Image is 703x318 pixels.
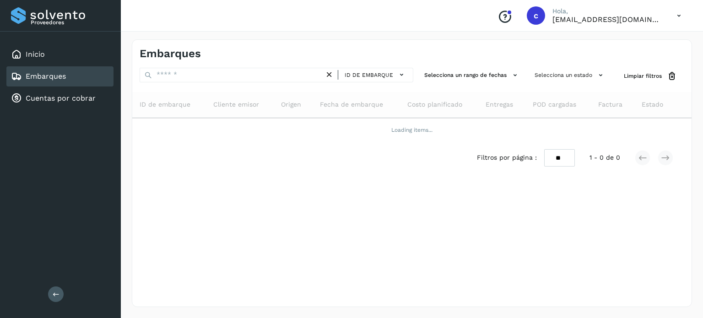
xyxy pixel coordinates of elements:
span: Filtros por página : [477,153,537,162]
span: ID de embarque [345,71,393,79]
a: Inicio [26,50,45,59]
span: Factura [598,100,622,109]
div: Inicio [6,44,114,65]
span: Fecha de embarque [320,100,383,109]
h4: Embarques [140,47,201,60]
span: POD cargadas [533,100,576,109]
a: Embarques [26,72,66,81]
button: ID de embarque [342,68,409,81]
span: Estado [642,100,663,109]
p: Hola, [552,7,662,15]
p: cuentasespeciales8_met@castores.com.mx [552,15,662,24]
span: Origen [281,100,301,109]
span: Costo planificado [407,100,462,109]
span: ID de embarque [140,100,190,109]
span: 1 - 0 de 0 [589,153,620,162]
div: Cuentas por cobrar [6,88,114,108]
button: Selecciona un rango de fechas [421,68,524,83]
span: Entregas [486,100,513,109]
button: Selecciona un estado [531,68,609,83]
p: Proveedores [31,19,110,26]
td: Loading items... [132,118,692,142]
span: Limpiar filtros [624,72,662,80]
button: Limpiar filtros [616,68,684,85]
a: Cuentas por cobrar [26,94,96,102]
div: Embarques [6,66,114,86]
span: Cliente emisor [213,100,259,109]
